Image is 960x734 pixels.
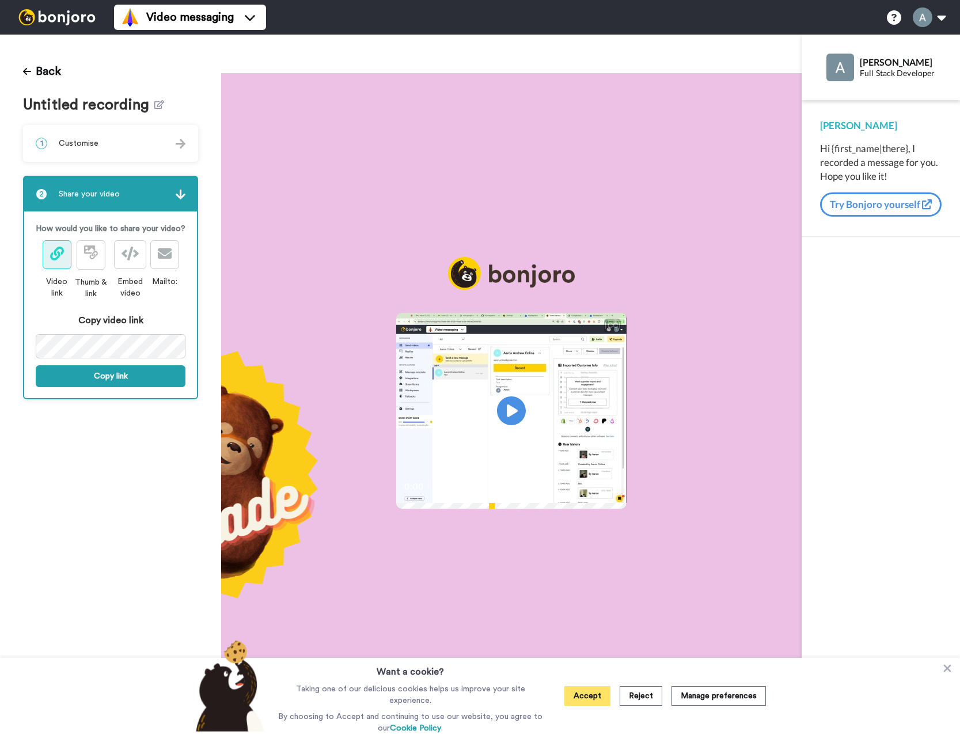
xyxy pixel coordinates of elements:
span: 3:20 [433,480,453,494]
div: 1Customise [23,125,198,162]
img: logo_full.png [448,257,575,290]
h3: Want a cookie? [377,658,444,679]
img: arrow.svg [176,190,185,199]
button: Back [23,58,61,85]
span: 0:00 [404,480,424,494]
a: Cookie Policy [390,724,441,732]
div: [PERSON_NAME] [860,56,941,67]
span: / [427,480,431,494]
span: Video messaging [146,9,234,25]
img: Profile Image [826,54,854,81]
p: How would you like to share your video? [36,223,185,234]
p: By choosing to Accept and continuing to use our website, you agree to our . [275,711,545,734]
span: Customise [59,138,98,149]
button: Accept [564,686,610,706]
div: [PERSON_NAME] [820,119,942,133]
span: Share your video [59,188,120,200]
div: Mailto: [150,276,179,287]
button: Manage preferences [671,686,766,706]
div: Thumb & link [71,277,110,300]
div: CC [605,320,620,331]
button: Reject [620,686,662,706]
img: Full screen [605,481,616,493]
button: Copy link [36,365,185,387]
p: Taking one of our delicious cookies helps us improve your site experience. [275,683,545,706]
img: bj-logo-header-white.svg [14,9,100,25]
span: Untitled recording [23,97,154,113]
span: 2 [36,188,47,200]
div: Copy video link [36,313,185,327]
img: arrow.svg [176,139,185,149]
div: Hi {first_name|there}, I recorded a message for you. Hope you like it! [820,142,942,183]
div: Video link [42,276,72,299]
span: 1 [36,138,47,149]
img: bear-with-cookie.png [185,640,271,732]
img: vm-color.svg [121,8,139,27]
button: Try Bonjoro yourself [820,192,942,217]
div: Embed video [110,276,150,299]
div: Full Stack Developer [860,69,941,78]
